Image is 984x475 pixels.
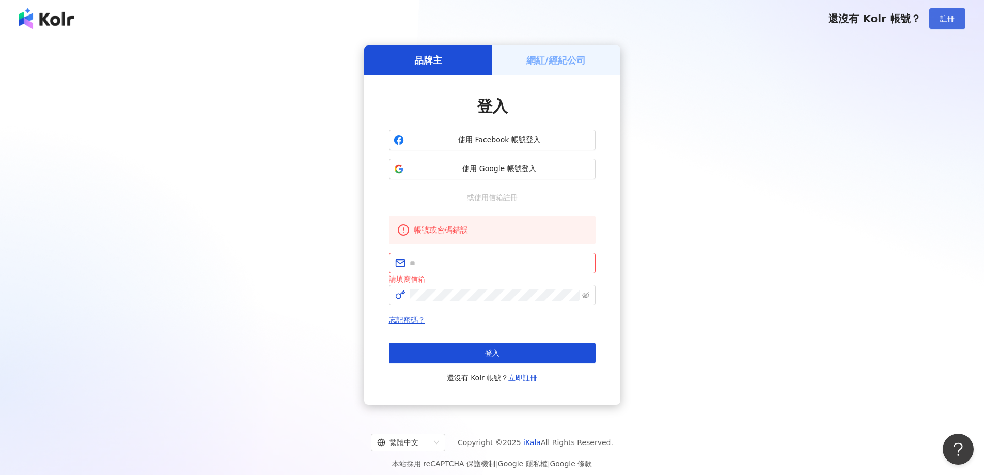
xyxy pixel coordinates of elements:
button: 登入 [389,343,596,363]
span: Copyright © 2025 All Rights Reserved. [458,436,613,449]
h5: 網紅/經紀公司 [526,54,586,67]
span: 還沒有 Kolr 帳號？ [447,372,538,384]
div: 帳號或密碼錯誤 [414,224,587,236]
a: Google 隱私權 [498,459,548,468]
span: 登入 [485,349,499,357]
button: 使用 Facebook 帳號登入 [389,130,596,150]
a: iKala [523,438,541,447]
a: 立即註冊 [508,374,537,382]
span: 還沒有 Kolr 帳號？ [828,12,921,25]
h5: 品牌主 [414,54,442,67]
a: Google 條款 [550,459,592,468]
span: | [495,459,498,468]
div: 繁體中文 [377,434,430,451]
span: 或使用信箱註冊 [460,192,525,203]
span: | [548,459,550,468]
span: 使用 Facebook 帳號登入 [408,135,591,145]
span: 註冊 [940,14,955,23]
span: eye-invisible [582,292,589,299]
a: 忘記密碼？ [389,316,425,324]
span: 本站採用 reCAPTCHA 保護機制 [392,457,592,470]
span: 登入 [477,97,508,115]
span: 使用 Google 帳號登入 [408,164,591,174]
button: 註冊 [929,8,965,29]
button: 使用 Google 帳號登入 [389,159,596,179]
div: 請填寫信箱 [389,273,596,285]
iframe: Help Scout Beacon - Open [943,434,974,465]
img: logo [19,8,74,29]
